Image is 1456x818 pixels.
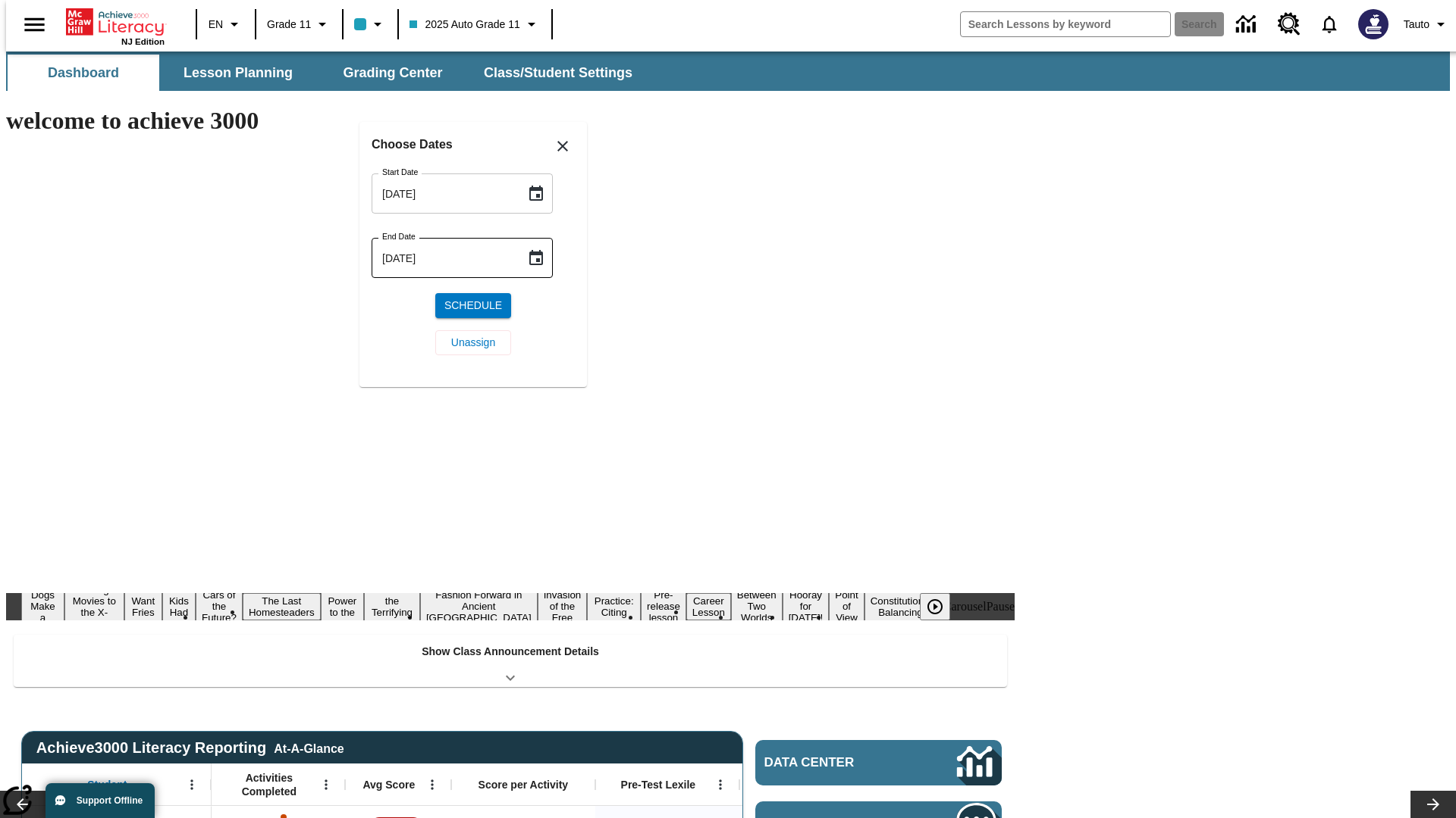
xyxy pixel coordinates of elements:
button: Slide 4 Dirty Jobs Kids Had To Do [162,570,196,643]
button: Open Menu [180,773,203,796]
h1: welcome to achieve 3000 [6,107,1015,135]
input: MMMM-DD-YYYY [372,173,515,214]
button: Choose date, selected date is Aug 18, 2025 [521,243,551,273]
span: Data Center [764,755,906,770]
button: Unassign [435,330,511,355]
span: Support Offline [77,795,143,806]
h6: Choose Dates [372,134,575,155]
span: Score per Activity [479,778,569,791]
button: Slide 2 Taking Movies to the X-Dimension [64,582,124,632]
label: End Date [382,231,416,242]
button: Grade: Grade 11, Select a grade [261,11,337,38]
a: Data Center [1227,4,1269,45]
span: 2025 Auto Grade 11 [409,17,519,33]
button: Slide 17 The Constitution's Balancing Act [864,582,937,632]
button: Slide 11 Mixed Practice: Citing Evidence [587,582,641,632]
button: Slide 9 Fashion Forward in Ancient Rome [420,587,538,626]
span: Avg Score [362,778,415,791]
button: Open Menu [421,773,444,796]
div: At-A-Glance [274,739,344,756]
button: Grading Center [317,55,469,91]
button: Class/Student Settings [472,55,645,91]
button: Class: 2025 Auto Grade 11, Select your class [403,11,546,38]
button: Play [920,593,950,620]
span: Schedule [444,298,502,314]
div: SubNavbar [6,55,646,91]
button: Close [544,128,581,164]
button: Schedule [435,293,511,318]
button: Slide 14 Between Two Worlds [731,587,783,626]
button: Slide 10 The Invasion of the Free CD [538,576,588,637]
button: Slide 8 Attack of the Terrifying Tomatoes [364,582,420,632]
button: Open side menu [12,2,57,47]
button: Lesson carousel, Next [1410,791,1456,818]
label: Start Date [382,167,418,178]
div: SubNavbar [6,52,1450,91]
button: Lesson Planning [162,55,314,91]
button: Profile/Settings [1398,11,1456,38]
button: Slide 16 Point of View [829,587,864,626]
button: Select a new avatar [1349,5,1398,44]
button: Slide 5 Cars of the Future? [196,587,243,626]
div: heroCarouselPause [921,600,1015,613]
span: Tauto [1404,17,1429,33]
button: Slide 7 Solar Power to the People [321,582,365,632]
span: Pre-Test Lexile [621,778,696,791]
div: Choose date [372,134,575,367]
span: NJ Edition [121,37,165,46]
button: Dashboard [8,55,159,91]
div: Show Class Announcement Details [14,635,1007,687]
button: Slide 12 Pre-release lesson [641,587,686,626]
button: Slide 15 Hooray for Constitution Day! [783,587,830,626]
span: Achieve3000 Literacy Reporting [36,739,344,757]
input: search field [961,12,1170,36]
input: MMMM-DD-YYYY [372,238,515,278]
div: Home [66,5,165,46]
button: Class color is light blue. Change class color [348,11,393,38]
body: Maximum 600 characters Press Escape to exit toolbar Press Alt + F10 to reach toolbar [6,12,221,26]
p: Show Class Announcement Details [422,644,599,660]
button: Slide 13 Career Lesson [686,593,731,620]
span: Unassign [451,335,495,351]
a: Resource Center, Will open in new tab [1269,4,1310,45]
a: Data Center [755,740,1002,785]
button: Slide 3 Do You Want Fries With That? [124,570,162,643]
button: Language: EN, Select a language [202,11,250,38]
span: EN [209,17,223,33]
button: Choose date, selected date is Aug 18, 2025 [521,179,551,209]
a: Home [66,7,165,37]
button: Slide 6 The Last Homesteaders [243,593,321,620]
button: Open Menu [315,773,337,796]
button: Support Offline [45,783,155,818]
button: Open Menu [709,773,732,796]
span: Activities Completed [219,771,319,798]
span: Grade 11 [267,17,311,33]
button: Slide 1 Diving Dogs Make a Splash [21,576,64,637]
div: Play [920,593,965,620]
span: Student [87,778,127,791]
img: Avatar [1358,9,1389,39]
a: Notifications [1310,5,1349,44]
